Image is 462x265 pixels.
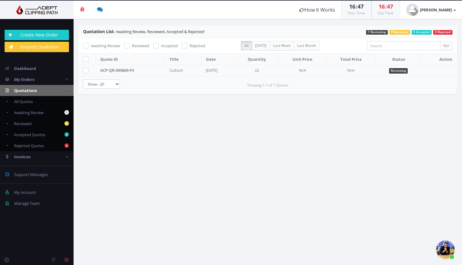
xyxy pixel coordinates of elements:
[83,29,204,34] span: - Awaiting Review, Reviewed, Accepted & Rejected!
[421,54,457,65] th: Action
[14,88,37,93] span: Quotations
[252,41,270,50] label: [DATE]
[64,143,69,148] b: 0
[14,190,36,195] span: My Account
[378,10,394,16] small: Our Time
[91,43,120,48] span: Awaiting Review
[326,65,376,76] td: N/A
[348,10,365,16] small: Your Time
[14,172,48,177] span: Support Messages
[440,41,452,50] button: Go!
[96,54,165,65] th: Quote ID
[389,68,408,74] span: Reviewing
[14,132,45,137] span: Accepted Quotes
[355,3,357,10] span: :
[436,240,455,259] div: Aprire la chat
[279,65,326,76] td: N/A
[367,41,440,50] input: Search
[357,3,364,10] span: 47
[161,43,178,48] span: Accepted
[412,30,432,35] span: 0 Accepted
[366,30,388,35] span: 1 Reviewing
[14,154,30,159] span: Invoices
[385,3,387,10] span: :
[189,43,205,48] span: Rejected
[14,77,34,82] span: My Orders
[64,121,69,126] b: 0
[387,3,393,10] span: 47
[406,4,418,16] img: user_default.jpg
[293,1,341,19] a: How It Works
[14,110,44,115] span: Awaiting Review
[165,54,201,65] th: Title
[5,5,69,14] img: Adept Graphics
[14,201,40,206] span: Manage Team
[64,110,69,115] b: 1
[270,41,294,50] label: Last Week
[241,41,252,50] label: All
[292,56,312,62] span: Unit Price
[201,65,235,76] td: [DATE]
[170,67,197,73] div: Cultum
[14,99,33,104] span: All Quotes
[420,7,452,13] strong: [PERSON_NAME]
[379,3,385,10] span: 16
[400,1,462,19] a: [PERSON_NAME]
[235,65,279,76] td: 22
[294,41,319,50] label: Last Month
[247,83,288,88] small: Showing 1-1 of 1 Quotes
[349,3,355,10] span: 16
[5,42,69,52] a: Request Quotation
[340,56,362,62] span: Total Price
[100,67,134,73] a: ACP-QR-000849-FX
[83,29,114,34] span: Quotation List
[248,56,266,62] span: Quantity
[433,30,452,35] span: 0 Rejected
[376,54,421,65] th: Status
[64,132,69,137] b: 0
[389,30,410,35] span: 0 Reviewed
[5,30,69,40] a: Create New Order
[14,121,32,126] span: Reviewed
[14,66,36,71] span: Dashboard
[201,54,235,65] th: Date
[14,143,44,148] span: Rejected Quotes
[132,43,149,48] span: Reviewed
